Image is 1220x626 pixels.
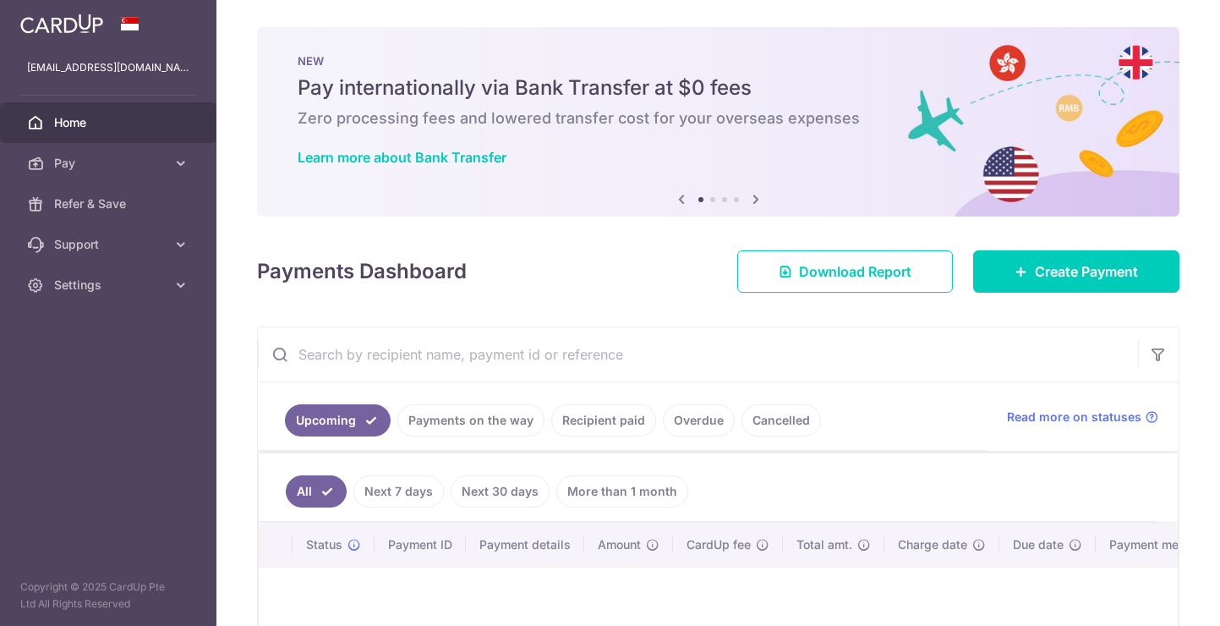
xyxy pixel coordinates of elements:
a: Read more on statuses [1007,409,1158,426]
span: Due date [1013,536,1064,553]
span: Status [306,536,342,553]
a: Create Payment [973,250,1179,293]
span: Download Report [799,261,911,282]
a: Recipient paid [551,404,656,437]
span: Amount [598,536,641,553]
th: Payment details [466,523,584,567]
a: All [286,475,347,508]
input: Search by recipient name, payment id or reference [258,327,1138,382]
p: [EMAIL_ADDRESS][DOMAIN_NAME] [27,59,189,76]
span: Refer & Save [54,195,166,212]
span: Home [54,114,166,131]
span: Settings [54,277,166,294]
span: Pay [54,155,166,172]
a: Download Report [737,250,953,293]
p: NEW [298,54,1139,68]
img: CardUp [20,14,103,34]
a: Next 7 days [353,475,444,508]
span: Create Payment [1035,261,1138,282]
span: Charge date [898,536,967,553]
a: Cancelled [741,404,821,437]
th: Payment ID [375,523,466,567]
a: Upcoming [285,404,391,437]
a: Next 30 days [451,475,550,508]
a: Overdue [663,404,735,437]
a: Payments on the way [397,404,544,437]
h4: Payments Dashboard [257,256,467,287]
span: CardUp fee [687,536,751,553]
span: Read more on statuses [1007,409,1141,426]
a: More than 1 month [556,475,688,508]
img: Bank transfer banner [257,27,1179,217]
a: Learn more about Bank Transfer [298,149,506,166]
h5: Pay internationally via Bank Transfer at $0 fees [298,74,1139,102]
h6: Zero processing fees and lowered transfer cost for your overseas expenses [298,108,1139,129]
span: Total amt. [796,536,852,553]
span: Support [54,236,166,253]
